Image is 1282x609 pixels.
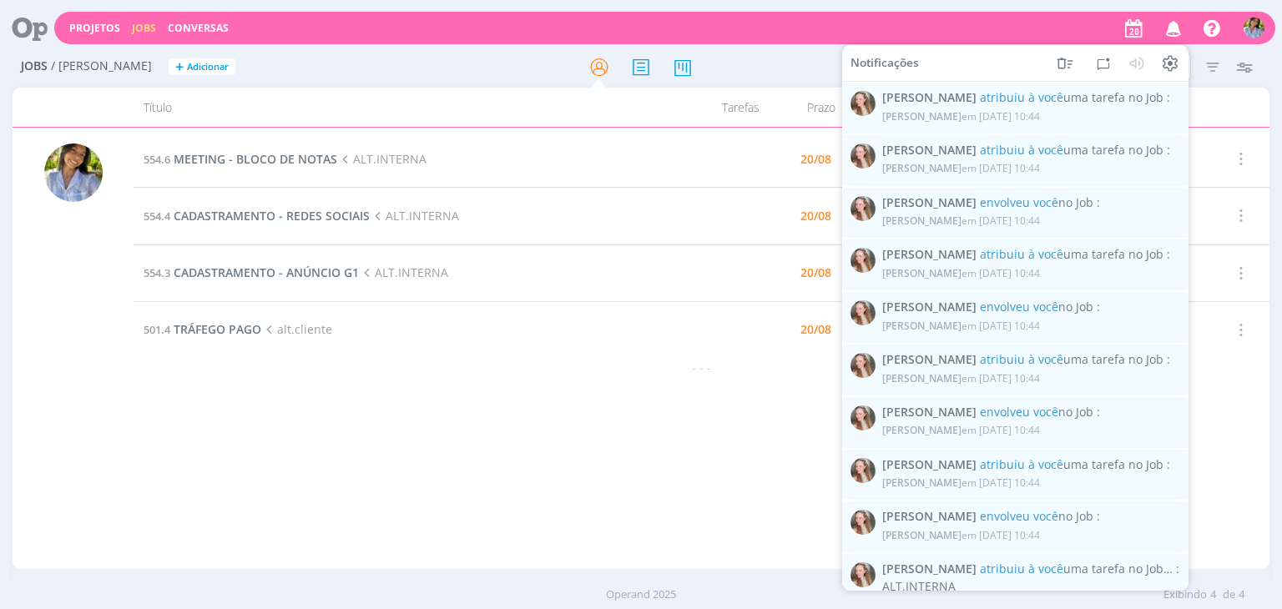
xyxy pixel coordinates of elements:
div: 20/08 [800,210,831,222]
span: TRÁFEGO PAGO [174,321,261,337]
span: [PERSON_NAME] [882,457,977,471]
span: 4 [1210,586,1216,603]
span: [PERSON_NAME] [882,405,977,420]
span: 4 [1239,586,1244,603]
span: [PERSON_NAME] [882,266,961,280]
span: 554.4 [144,209,170,224]
img: G [850,248,876,273]
span: envolveu você [980,508,1058,524]
span: Adicionar [187,62,229,73]
span: uma tarefa no Job [980,455,1163,471]
span: de [1223,586,1235,603]
div: Tarefas [669,88,770,127]
span: atribuiu à você [980,351,1063,367]
img: G [850,562,876,587]
span: atribuiu à você [980,561,1063,576]
span: envolveu você [980,194,1058,209]
img: G [850,353,876,378]
span: [PERSON_NAME] [882,195,977,209]
span: no Job [980,404,1093,420]
span: [PERSON_NAME] [882,108,961,123]
div: 20/08 [800,154,831,165]
span: 554.3 [144,265,170,280]
span: : [882,143,1179,158]
span: alt.cliente [261,321,331,337]
a: Projetos [69,21,120,35]
img: G [850,195,876,220]
div: em [DATE] 10:44 [882,320,1040,332]
span: 554.6 [144,152,170,167]
button: Conversas [163,22,234,35]
span: + [175,58,184,76]
span: : [882,562,1179,576]
span: [PERSON_NAME] [882,510,977,524]
span: 501.4 [144,322,170,337]
span: no Job [980,508,1093,524]
div: 20/08 [800,267,831,279]
span: [PERSON_NAME] [882,476,961,490]
span: no Job [980,194,1093,209]
span: atribuiu à você [980,89,1063,105]
span: [PERSON_NAME] [882,528,961,542]
span: [PERSON_NAME] [882,214,961,228]
span: uma tarefa no Job [980,89,1163,105]
span: envolveu você [980,404,1058,420]
button: A [1243,13,1265,43]
span: uma tarefa no Job [980,561,1163,576]
span: [PERSON_NAME] [882,353,977,367]
span: uma tarefa no Job [980,351,1163,367]
span: CADASTRAMENTO - REDES SOCIAIS [174,208,370,224]
div: Título [134,88,669,127]
button: Projetos [64,22,125,35]
div: 20/08 [800,324,831,335]
span: [PERSON_NAME] [882,423,961,437]
span: [PERSON_NAME] [882,300,977,315]
span: [PERSON_NAME] [882,248,977,262]
img: G [850,300,876,325]
img: G [850,143,876,169]
div: em [DATE] 10:44 [882,110,1040,122]
span: [PERSON_NAME] [882,143,977,158]
span: envolveu você [980,299,1058,315]
a: 554.4CADASTRAMENTO - REDES SOCIAIS [144,208,370,224]
a: Conversas [168,21,229,35]
span: no Job [980,299,1093,315]
span: : [882,248,1179,262]
span: : [882,457,1179,471]
span: [PERSON_NAME] [882,370,961,385]
div: em [DATE] 10:44 [882,163,1040,174]
span: ALT.INTERNA [370,208,458,224]
img: G [850,405,876,430]
img: G [850,510,876,535]
span: MEETING - BLOCO DE NOTAS [174,151,337,167]
span: ALT.INTERNA [359,264,447,280]
span: Jobs [21,59,48,73]
span: [PERSON_NAME] [882,562,977,576]
span: CADASTRAMENTO - ANÚNCIO G1 [174,264,359,280]
a: Jobs [132,21,156,35]
span: atribuiu à você [980,455,1063,471]
span: Notificações [850,56,919,70]
img: G [850,457,876,482]
span: [PERSON_NAME] [882,91,977,105]
a: 501.4TRÁFEGO PAGO [144,321,261,337]
div: em [DATE] 10:44 [882,215,1040,227]
img: G [850,91,876,116]
span: : [882,353,1179,367]
a: 554.6MEETING - BLOCO DE NOTAS [144,151,337,167]
span: uma tarefa no Job [980,142,1163,158]
span: Exibindo [1163,586,1207,603]
div: em [DATE] 10:44 [882,477,1040,489]
span: atribuiu à você [980,142,1063,158]
span: [PERSON_NAME] [882,319,961,333]
span: ALT.INTERNA [337,151,426,167]
div: em [DATE] 10:44 [882,372,1040,384]
a: 554.3CADASTRAMENTO - ANÚNCIO G1 [144,264,359,280]
div: em [DATE] 10:44 [882,530,1040,541]
div: Prazo [770,88,873,127]
span: / [PERSON_NAME] [51,59,152,73]
span: : [882,195,1179,209]
div: em [DATE] 10:44 [882,268,1040,279]
img: A [44,143,103,202]
img: A [1244,18,1264,38]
